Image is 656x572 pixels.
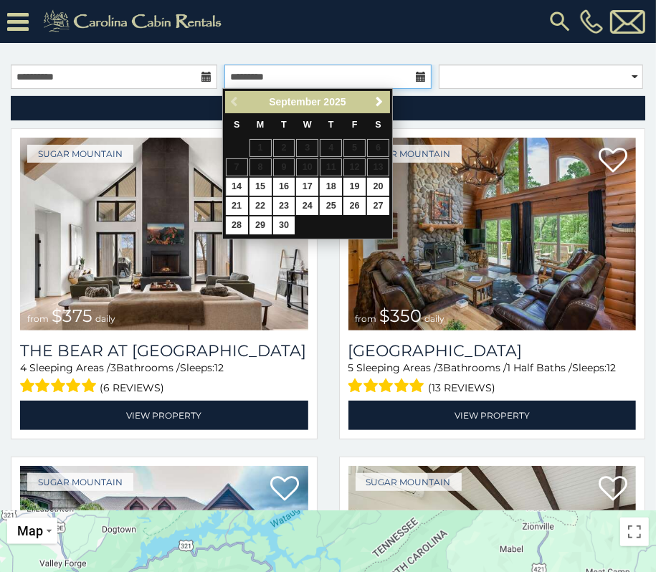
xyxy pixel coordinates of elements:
[249,197,272,215] a: 22
[27,473,133,491] a: Sugar Mountain
[214,361,224,374] span: 12
[348,361,354,374] span: 5
[380,305,422,326] span: $350
[20,138,308,330] img: The Bear At Sugar Mountain
[328,120,334,130] span: Thursday
[508,361,573,374] span: 1 Half Baths /
[375,120,381,130] span: Saturday
[348,341,637,361] h3: Grouse Moor Lodge
[95,313,115,324] span: daily
[425,313,445,324] span: daily
[374,96,386,108] span: Next
[620,518,649,546] button: Toggle fullscreen view
[36,7,234,36] img: Khaki-logo.png
[281,120,287,130] span: Tuesday
[271,475,300,505] a: Add to favorites
[607,361,617,374] span: 12
[27,145,133,163] a: Sugar Mountain
[269,96,320,108] span: September
[100,378,165,397] span: (6 reviews)
[17,523,43,538] span: Map
[356,145,462,163] a: Sugar Mountain
[296,197,318,215] a: 24
[547,9,573,34] img: search-regular.svg
[367,197,389,215] a: 27
[249,178,272,196] a: 15
[352,120,358,130] span: Friday
[320,197,342,215] a: 25
[367,178,389,196] a: 20
[20,361,27,374] span: 4
[20,341,308,361] a: The Bear At [GEOGRAPHIC_DATA]
[348,341,637,361] a: [GEOGRAPHIC_DATA]
[20,341,308,361] h3: The Bear At Sugar Mountain
[348,138,637,330] img: Grouse Moor Lodge
[356,313,377,324] span: from
[343,197,366,215] a: 26
[20,401,308,430] a: View Property
[599,475,627,505] a: Add to favorites
[7,518,57,544] button: Change map style
[343,178,366,196] a: 19
[599,146,627,176] a: Add to favorites
[371,93,389,111] a: Next
[226,178,248,196] a: 14
[11,96,645,120] a: RefineSearchFilters
[110,361,116,374] span: 3
[226,197,248,215] a: 21
[52,305,92,326] span: $375
[249,216,272,234] a: 29
[576,9,607,34] a: [PHONE_NUMBER]
[356,473,462,491] a: Sugar Mountain
[348,138,637,330] a: Grouse Moor Lodge from $350 daily
[348,401,637,430] a: View Property
[27,313,49,324] span: from
[348,361,637,397] div: Sleeping Areas / Bathrooms / Sleeps:
[226,216,248,234] a: 28
[234,120,239,130] span: Sunday
[20,138,308,330] a: The Bear At Sugar Mountain from $375 daily
[428,378,495,397] span: (13 reviews)
[257,120,265,130] span: Monday
[323,96,346,108] span: 2025
[296,178,318,196] a: 17
[438,361,444,374] span: 3
[320,178,342,196] a: 18
[273,216,295,234] a: 30
[273,178,295,196] a: 16
[303,120,312,130] span: Wednesday
[20,361,308,397] div: Sleeping Areas / Bathrooms / Sleeps:
[273,197,295,215] a: 23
